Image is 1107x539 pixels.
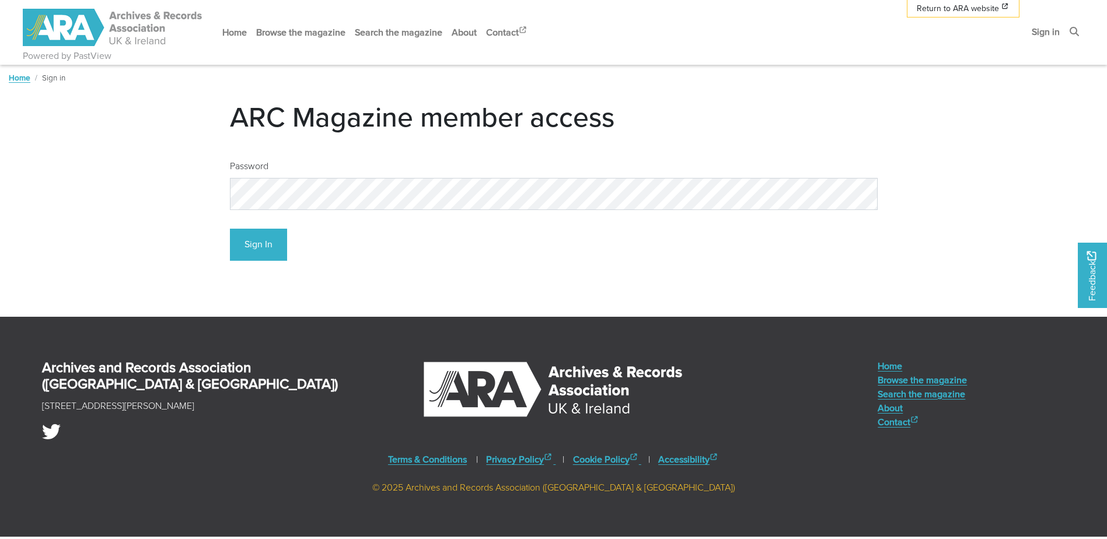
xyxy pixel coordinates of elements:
[422,359,685,420] img: Archives & Records Association (UK & Ireland)
[42,357,338,394] strong: Archives and Records Association ([GEOGRAPHIC_DATA] & [GEOGRAPHIC_DATA])
[9,72,30,83] a: Home
[878,387,967,401] a: Search the magazine
[1078,243,1107,308] a: Would you like to provide feedback?
[878,373,967,387] a: Browse the magazine
[350,17,447,48] a: Search the magazine
[658,453,719,466] a: Accessibility
[23,49,111,63] a: Powered by PastView
[388,453,467,466] a: Terms & Conditions
[878,401,967,415] a: About
[481,17,533,48] a: Contact
[230,159,268,173] label: Password
[252,17,350,48] a: Browse the magazine
[230,100,878,134] h1: ARC Magazine member access
[42,72,65,83] span: Sign in
[573,453,641,466] a: Cookie Policy
[878,359,967,373] a: Home
[1085,251,1099,300] span: Feedback
[9,481,1098,495] div: © 2025 Archives and Records Association ([GEOGRAPHIC_DATA] & [GEOGRAPHIC_DATA])
[23,9,204,46] img: ARA - ARC Magazine | Powered by PastView
[917,2,999,15] span: Return to ARA website
[447,17,481,48] a: About
[230,229,287,261] button: Sign In
[42,399,194,413] p: [STREET_ADDRESS][PERSON_NAME]
[218,17,252,48] a: Home
[23,2,204,53] a: ARA - ARC Magazine | Powered by PastView logo
[878,415,967,429] a: Contact
[1027,16,1064,47] a: Sign in
[486,453,556,466] a: Privacy Policy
